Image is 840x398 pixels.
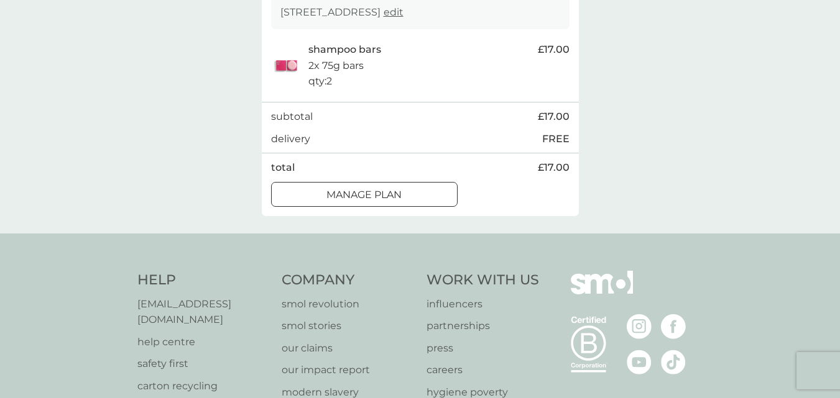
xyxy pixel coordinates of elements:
a: partnerships [427,318,539,334]
a: carton recycling [137,378,270,394]
span: £17.00 [538,109,570,125]
p: subtotal [271,109,313,125]
h4: Work With Us [427,271,539,290]
a: careers [427,362,539,378]
a: press [427,340,539,356]
p: Manage plan [326,187,402,203]
span: £17.00 [538,42,570,58]
p: 2x 75g bars [308,58,364,74]
h4: Help [137,271,270,290]
p: total [271,160,295,176]
span: £17.00 [538,160,570,176]
a: edit [384,6,404,18]
a: smol stories [282,318,414,334]
a: our impact report [282,362,414,378]
a: our claims [282,340,414,356]
a: help centre [137,334,270,350]
img: visit the smol Tiktok page [661,350,686,374]
p: delivery [271,131,310,147]
img: visit the smol Instagram page [627,314,652,339]
button: Manage plan [271,182,458,207]
a: smol revolution [282,296,414,312]
p: [STREET_ADDRESS] [280,4,404,20]
img: visit the smol Facebook page [661,314,686,339]
p: FREE [542,131,570,147]
p: qty : 2 [308,73,332,89]
p: shampoo bars [308,42,381,58]
img: visit the smol Youtube page [627,350,652,374]
a: [EMAIL_ADDRESS][DOMAIN_NAME] [137,296,270,328]
h4: Company [282,271,414,290]
img: smol [571,271,633,313]
a: influencers [427,296,539,312]
a: safety first [137,356,270,372]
